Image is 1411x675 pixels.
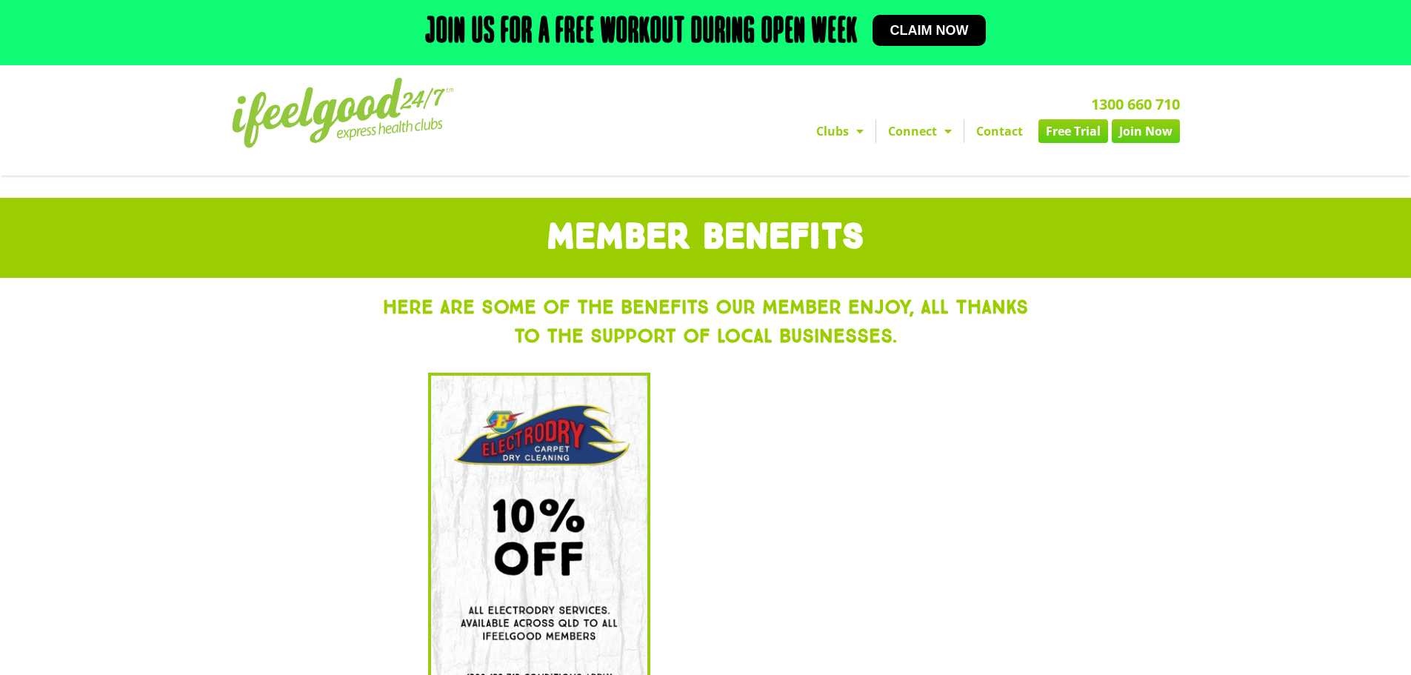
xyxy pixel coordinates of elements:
a: Clubs [804,119,875,143]
a: Contact [964,119,1035,143]
a: Join Now [1112,119,1180,143]
nav: Menu [569,119,1180,143]
h3: Here Are Some of the Benefits Our Member Enjoy, All Thanks to the Support of Local Businesses. [380,293,1032,350]
span: Claim now [890,24,969,37]
a: 1300 660 710 [1091,94,1180,114]
a: Claim now [873,15,987,46]
h2: Join us for a free workout during open week [425,15,858,50]
a: Connect [876,119,964,143]
a: Free Trial [1038,119,1108,143]
h1: MEMBER BENEFITS [7,220,1404,256]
